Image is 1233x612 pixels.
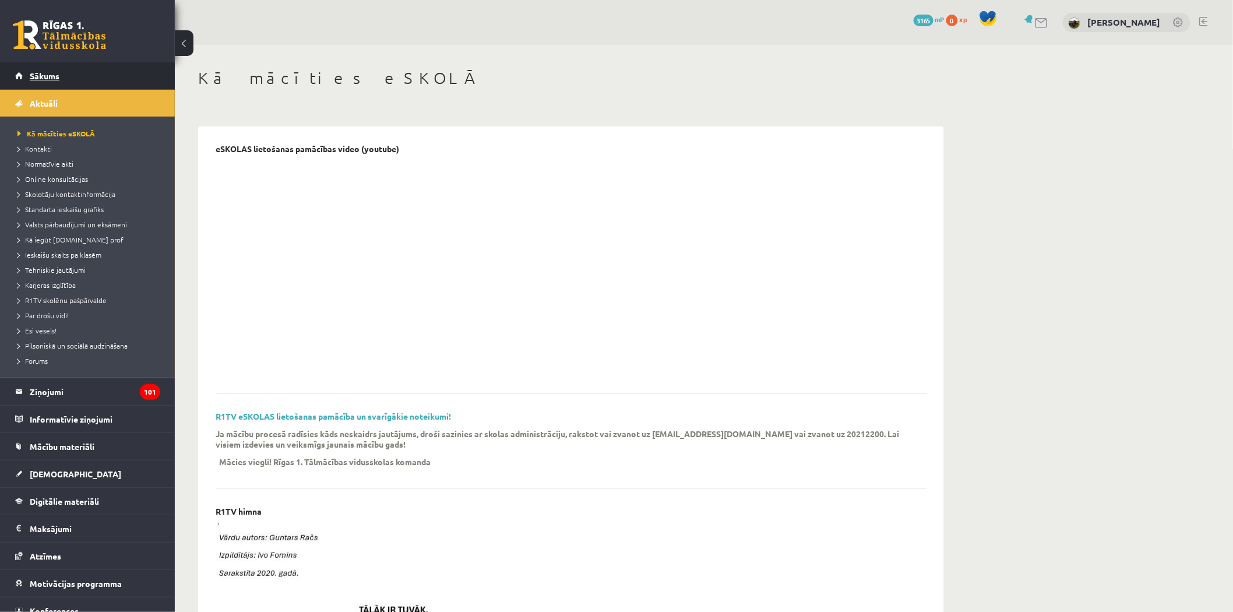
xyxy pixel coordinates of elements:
[17,250,101,259] span: Ieskaišu skaits pa klasēm
[273,456,431,467] p: Rīgas 1. Tālmācības vidusskolas komanda
[30,71,59,81] span: Sākums
[17,174,88,184] span: Online konsultācijas
[30,469,121,479] span: [DEMOGRAPHIC_DATA]
[216,428,909,449] p: Ja mācību procesā radīsies kāds neskaidrs jautājums, droši sazinies ar skolas administrāciju, rak...
[17,205,104,214] span: Standarta ieskaišu grafiks
[198,68,944,88] h1: Kā mācīties eSKOLĀ
[1088,16,1161,28] a: [PERSON_NAME]
[15,543,160,569] a: Atzīmes
[17,310,163,321] a: Par drošu vidi!
[17,356,48,365] span: Forums
[30,515,160,542] legend: Maksājumi
[17,325,163,336] a: Esi vesels!
[30,578,122,589] span: Motivācijas programma
[30,98,58,108] span: Aktuāli
[15,90,160,117] a: Aktuāli
[219,456,272,467] p: Mācies viegli!
[17,189,115,199] span: Skolotāju kontaktinformācija
[17,143,163,154] a: Kontakti
[17,280,163,290] a: Karjeras izglītība
[15,570,160,597] a: Motivācijas programma
[15,488,160,515] a: Digitālie materiāli
[15,378,160,405] a: Ziņojumi101
[17,189,163,199] a: Skolotāju kontaktinformācija
[17,174,163,184] a: Online konsultācijas
[17,341,128,350] span: Pilsoniskā un sociālā audzināšana
[17,265,163,275] a: Tehniskie jautājumi
[935,15,945,24] span: mP
[17,144,52,153] span: Kontakti
[140,384,160,400] i: 101
[17,326,57,335] span: Esi vesels!
[15,460,160,487] a: [DEMOGRAPHIC_DATA]
[17,128,163,139] a: Kā mācīties eSKOLĀ
[216,507,262,516] p: R1TV himna
[30,496,99,507] span: Digitālie materiāli
[15,433,160,460] a: Mācību materiāli
[17,265,86,275] span: Tehniskie jautājumi
[13,20,106,50] a: Rīgas 1. Tālmācības vidusskola
[17,311,69,320] span: Par drošu vidi!
[30,406,160,432] legend: Informatīvie ziņojumi
[216,144,399,154] p: eSKOLAS lietošanas pamācības video (youtube)
[914,15,945,24] a: 3165 mP
[216,411,451,421] a: R1TV eSKOLAS lietošanas pamācība un svarīgākie noteikumi!
[17,356,163,366] a: Forums
[17,220,127,229] span: Valsts pārbaudījumi un eksāmeni
[17,234,163,245] a: Kā iegūt [DOMAIN_NAME] prof
[30,441,94,452] span: Mācību materiāli
[15,62,160,89] a: Sākums
[17,129,95,138] span: Kā mācīties eSKOLĀ
[960,15,967,24] span: xp
[17,159,163,169] a: Normatīvie akti
[17,219,163,230] a: Valsts pārbaudījumi un eksāmeni
[1069,17,1080,29] img: Guntis Smalkais
[17,280,76,290] span: Karjeras izglītība
[30,551,61,561] span: Atzīmes
[17,235,124,244] span: Kā iegūt [DOMAIN_NAME] prof
[946,15,958,26] span: 0
[17,296,107,305] span: R1TV skolēnu pašpārvalde
[17,295,163,305] a: R1TV skolēnu pašpārvalde
[15,406,160,432] a: Informatīvie ziņojumi
[914,15,933,26] span: 3165
[30,378,160,405] legend: Ziņojumi
[15,515,160,542] a: Maksājumi
[17,204,163,214] a: Standarta ieskaišu grafiks
[17,249,163,260] a: Ieskaišu skaits pa klasēm
[946,15,973,24] a: 0 xp
[17,159,73,168] span: Normatīvie akti
[17,340,163,351] a: Pilsoniskā un sociālā audzināšana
